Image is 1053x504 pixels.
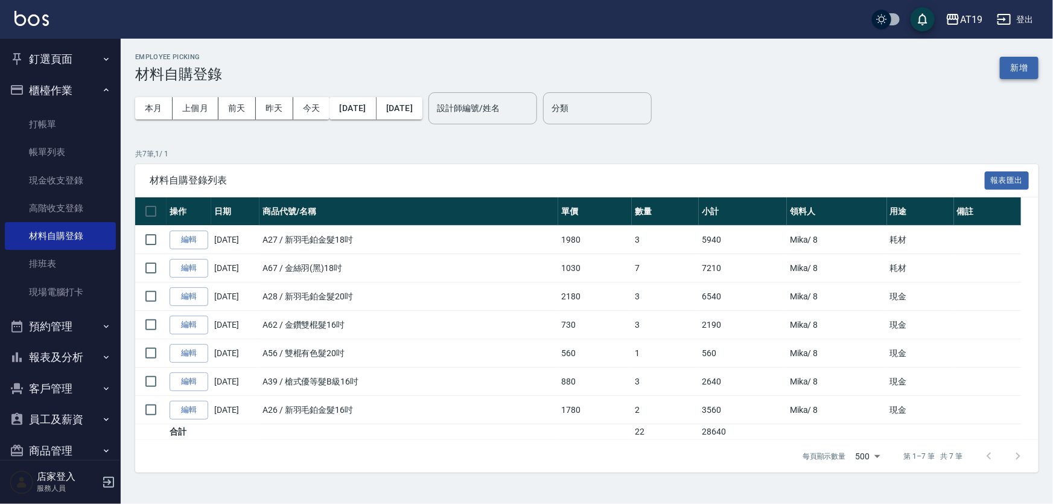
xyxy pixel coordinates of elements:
button: 報表及分析 [5,342,116,373]
h5: 店家登入 [37,471,98,483]
button: 登出 [992,8,1039,31]
td: Mika / 8 [787,396,887,424]
button: 報表匯出 [985,171,1029,190]
td: [DATE] [211,311,259,339]
td: 1 [632,339,699,368]
button: AT19 [941,7,987,32]
td: 3 [632,282,699,311]
th: 小計 [699,197,787,226]
p: 共 7 筆, 1 / 1 [135,148,1039,159]
button: 上個月 [173,97,218,120]
td: 5940 [699,226,787,254]
a: 帳單列表 [5,138,116,166]
a: 現場電腦打卡 [5,278,116,306]
td: 730 [558,311,632,339]
button: 客戶管理 [5,373,116,404]
td: 560 [558,339,632,368]
p: 第 1–7 筆 共 7 筆 [904,451,962,462]
td: Mika / 8 [787,226,887,254]
a: 新增 [1000,62,1039,73]
a: 打帳單 [5,110,116,138]
td: [DATE] [211,368,259,396]
a: 編輯 [170,259,208,278]
button: 今天 [293,97,330,120]
td: [DATE] [211,396,259,424]
td: Mika / 8 [787,282,887,311]
button: 櫃檯作業 [5,75,116,106]
td: A62 / 金鑽雙棍髮16吋 [259,311,558,339]
button: 預約管理 [5,311,116,342]
td: 現金 [887,311,954,339]
td: A26 / 新羽毛鉑金髮16吋 [259,396,558,424]
td: Mika / 8 [787,311,887,339]
td: 2640 [699,368,787,396]
td: 耗材 [887,226,954,254]
td: 2190 [699,311,787,339]
a: 編輯 [170,287,208,306]
th: 用途 [887,197,954,226]
a: 編輯 [170,344,208,363]
td: 3560 [699,396,787,424]
td: 28640 [699,424,787,440]
td: 22 [632,424,699,440]
td: A67 / 金絲羽(黑)18吋 [259,254,558,282]
h2: Employee Picking [135,53,222,61]
button: save [911,7,935,31]
td: 1780 [558,396,632,424]
a: 編輯 [170,401,208,419]
button: 新增 [1000,57,1039,79]
a: 材料自購登錄 [5,222,116,250]
td: 3 [632,368,699,396]
td: 2 [632,396,699,424]
button: 昨天 [256,97,293,120]
a: 排班表 [5,250,116,278]
td: 合計 [167,424,211,440]
button: 員工及薪資 [5,404,116,435]
button: 前天 [218,97,256,120]
td: A39 / 槍式優等髮B級16吋 [259,368,558,396]
td: [DATE] [211,339,259,368]
button: [DATE] [329,97,376,120]
span: 材料自購登錄列表 [150,174,985,187]
th: 數量 [632,197,699,226]
td: 1980 [558,226,632,254]
button: 本月 [135,97,173,120]
td: 3 [632,311,699,339]
td: A56 / 雙棍有色髮20吋 [259,339,558,368]
td: 2180 [558,282,632,311]
th: 領料人 [787,197,887,226]
button: 商品管理 [5,435,116,467]
a: 報表匯出 [985,174,1029,185]
th: 日期 [211,197,259,226]
td: Mika / 8 [787,368,887,396]
td: 現金 [887,368,954,396]
div: AT19 [960,12,982,27]
button: [DATE] [377,97,422,120]
td: [DATE] [211,282,259,311]
a: 編輯 [170,372,208,391]
td: 耗材 [887,254,954,282]
td: 3 [632,226,699,254]
img: Logo [14,11,49,26]
td: Mika / 8 [787,254,887,282]
td: A28 / 新羽毛鉑金髮20吋 [259,282,558,311]
th: 單價 [558,197,632,226]
td: 6540 [699,282,787,311]
td: [DATE] [211,254,259,282]
td: 1030 [558,254,632,282]
td: [DATE] [211,226,259,254]
td: 7210 [699,254,787,282]
div: 500 [851,440,885,473]
button: 釘選頁面 [5,43,116,75]
a: 編輯 [170,231,208,249]
td: 現金 [887,282,954,311]
th: 備註 [954,197,1021,226]
p: 每頁顯示數量 [803,451,846,462]
h3: 材料自購登錄 [135,66,222,83]
td: 現金 [887,396,954,424]
a: 編輯 [170,316,208,334]
img: Person [10,470,34,494]
td: 880 [558,368,632,396]
td: Mika / 8 [787,339,887,368]
td: A27 / 新羽毛鉑金髮18吋 [259,226,558,254]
